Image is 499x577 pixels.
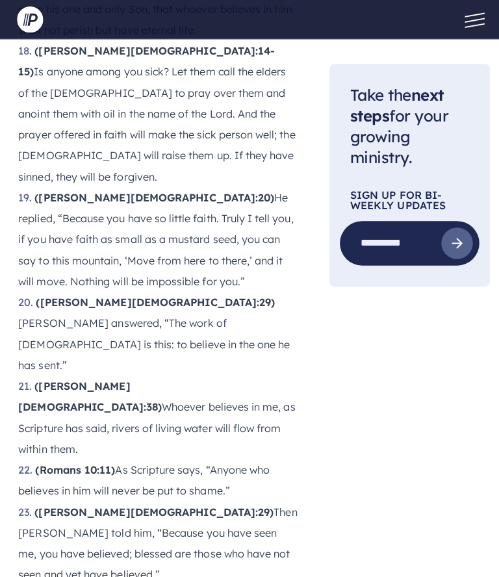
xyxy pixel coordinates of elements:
strong: ([PERSON_NAME][DEMOGRAPHIC_DATA]:20) [37,190,275,203]
strong: ([PERSON_NAME][DEMOGRAPHIC_DATA]:14-15) [21,44,275,78]
p: SIGN UP FOR Bi-Weekly Updates [350,188,468,209]
li: He replied, “Because you have so little faith. Truly I tell you, if you have faith as small as a ... [21,186,298,290]
strong: ([PERSON_NAME][DEMOGRAPHIC_DATA]:29) [38,294,275,307]
span: next steps [350,84,443,125]
strong: ([PERSON_NAME][DEMOGRAPHIC_DATA]:38) [21,377,163,411]
span: Take the for your growing ministry. [350,84,448,166]
li: As Scripture says, “Anyone who believes in him will never be put to shame.” [21,456,298,498]
strong: (Romans 10:11) [38,460,117,473]
li: Whoever believes in me, as Scripture has said, rivers of living water will flow from within them. [21,373,298,456]
strong: ([PERSON_NAME][DEMOGRAPHIC_DATA]:29) [37,502,274,515]
span: [PERSON_NAME] answered, “The work of [DEMOGRAPHIC_DATA] is this: to believe in the one he has sent.” [21,294,290,369]
li: Is anyone among you sick? Let them call the elders of the [DEMOGRAPHIC_DATA] to pray over them an... [21,40,298,186]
